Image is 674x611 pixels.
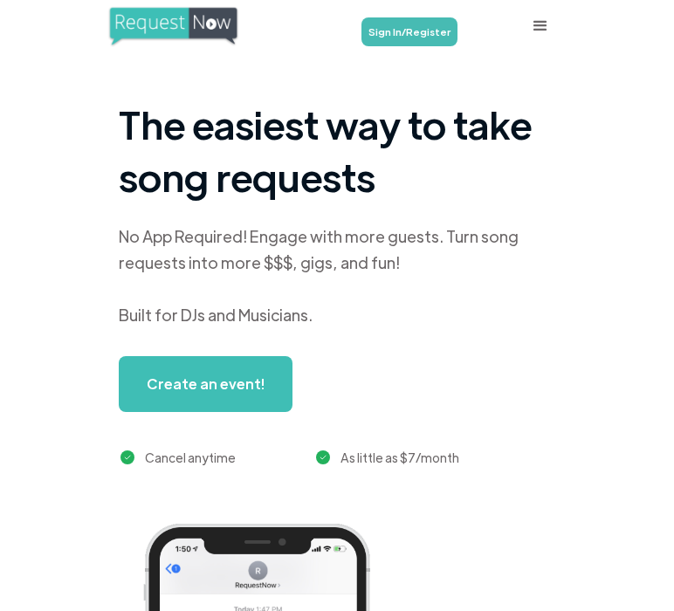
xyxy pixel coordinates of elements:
[361,17,457,46] a: Sign In/Register
[119,223,555,328] div: No App Required! Engage with more guests. Turn song requests into more $$$, gigs, and fun! Built ...
[316,450,331,465] img: green checkmark
[107,5,265,47] a: home
[120,450,135,465] img: green checkmark
[340,447,459,468] div: As little as $7/month
[145,447,236,468] div: Cancel anytime
[119,356,292,412] a: Create an event!
[119,98,555,203] h1: The easiest way to take song requests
